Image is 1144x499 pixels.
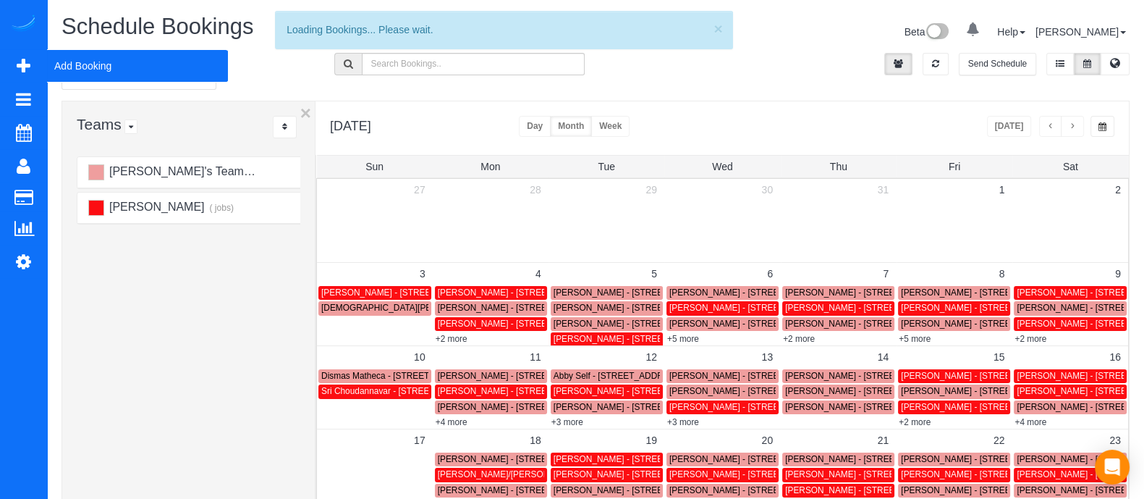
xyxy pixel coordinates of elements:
span: [PERSON_NAME] - [STREET_ADDRESS] [669,485,833,495]
a: 13 [754,346,780,368]
span: [PERSON_NAME] - [STREET_ADDRESS][PERSON_NAME] [554,402,788,412]
a: 20 [754,429,780,451]
a: 10 [407,346,433,368]
button: Day [519,116,551,137]
a: 4 [528,263,548,285]
span: [PERSON_NAME] - [STREET_ADDRESS] [669,288,833,298]
a: 6 [760,263,780,285]
small: ( jobs) [208,203,234,213]
span: [PERSON_NAME] - [STREET_ADDRESS][PERSON_NAME] [321,288,556,298]
a: 11 [522,346,548,368]
span: Schedule Bookings [62,14,253,39]
span: [PERSON_NAME] - [STREET_ADDRESS][PERSON_NAME] [554,485,788,495]
span: [PERSON_NAME] - [STREET_ADDRESS] [554,303,717,313]
a: +2 more [899,417,931,427]
span: [PERSON_NAME] - [STREET_ADDRESS] [669,402,833,412]
a: 15 [986,346,1012,368]
a: 22 [986,429,1012,451]
span: Mon [480,161,500,172]
a: 12 [638,346,664,368]
span: [PERSON_NAME] - [STREET_ADDRESS] [901,303,1064,313]
span: [PERSON_NAME] - [STREET_ADDRESS] [785,319,949,329]
a: [PERSON_NAME] [1035,26,1126,38]
a: 18 [522,429,548,451]
div: Open Intercom Messenger [1095,450,1130,485]
span: Abby Self - [STREET_ADDRESS] [554,371,683,381]
span: [PERSON_NAME] - [STREET_ADDRESS] [438,485,601,495]
span: Add Booking [47,49,228,83]
a: 31 [870,179,897,201]
span: [PERSON_NAME] - [STREET_ADDRESS] [438,402,601,412]
span: [PERSON_NAME] - [STREET_ADDRESS] [554,334,717,344]
span: [PERSON_NAME] - [STREET_ADDRESS] [901,485,1064,495]
span: [PERSON_NAME] - [STREET_ADDRESS][US_STATE] [785,303,996,313]
a: Beta [904,26,949,38]
a: +3 more [551,417,583,427]
span: Teams [77,116,122,133]
a: 27 [407,179,433,201]
div: Loading Bookings... Please wait. [287,22,721,37]
span: [PERSON_NAME] - [STREET_ADDRESS] [785,288,949,298]
span: [PERSON_NAME] - [STREET_ADDRESS][PERSON_NAME] [785,469,1020,479]
a: +3 more [667,417,699,427]
span: [DEMOGRAPHIC_DATA][PERSON_NAME] - [STREET_ADDRESS][PERSON_NAME][PERSON_NAME] [321,303,723,313]
span: Sun [365,161,384,172]
span: Thu [830,161,847,172]
h2: [DATE] [330,116,371,134]
a: 5 [644,263,664,285]
a: 28 [522,179,548,201]
a: 29 [638,179,664,201]
span: Sri Choudannavar - [STREET_ADDRESS] [321,386,483,396]
small: ( jobs) [247,167,273,177]
button: × [713,21,722,36]
span: [PERSON_NAME] - [STREET_ADDRESS][PERSON_NAME] [901,402,1135,412]
a: Help [997,26,1025,38]
span: [PERSON_NAME] - [STREET_ADDRESS] [438,303,601,313]
a: 19 [638,429,664,451]
span: Fri [949,161,960,172]
img: New interface [925,23,949,42]
span: [PERSON_NAME] - [STREET_ADDRESS][PERSON_NAME] [438,319,672,329]
span: [PERSON_NAME] - [STREET_ADDRESS] [669,303,833,313]
span: Sat [1063,161,1078,172]
span: [PERSON_NAME] - [STREET_ADDRESS] [785,454,949,464]
button: Week [591,116,630,137]
a: 9 [1108,263,1128,285]
a: 7 [876,263,896,285]
a: 30 [754,179,780,201]
span: [PERSON_NAME] - [STREET_ADDRESS] [785,371,949,381]
button: Send Schedule [959,53,1036,75]
a: 2 [1108,179,1128,201]
span: [PERSON_NAME] - [STREET_ADDRESS][PERSON_NAME] [554,288,788,298]
span: [PERSON_NAME] - [STREET_ADDRESS][PERSON_NAME][PERSON_NAME] [438,386,743,396]
span: [PERSON_NAME] - [STREET_ADDRESS][PERSON_NAME] [669,469,904,479]
span: [PERSON_NAME] - [STREET_ADDRESS] [554,469,717,479]
i: Sort Teams [282,122,287,131]
span: Tue [598,161,615,172]
img: Automaid Logo [9,14,38,35]
span: Dismas Matheca - [STREET_ADDRESS] [321,371,478,381]
span: [PERSON_NAME] - [STREET_ADDRESS][PERSON_NAME] [785,386,1020,396]
input: Search Bookings.. [362,53,585,75]
span: [PERSON_NAME]/[PERSON_NAME] - [STREET_ADDRESS][PERSON_NAME] [438,469,745,479]
span: [PERSON_NAME] - [STREET_ADDRESS][PERSON_NAME] [901,288,1135,298]
span: [PERSON_NAME] - [STREET_ADDRESS][PERSON_NAME] [438,371,672,381]
a: +5 more [899,334,931,344]
span: [PERSON_NAME]'s Team [107,165,243,177]
span: [PERSON_NAME] - [STREET_ADDRESS][PERSON_NAME] [438,288,672,298]
span: [PERSON_NAME] - [STREET_ADDRESS] [669,454,833,464]
button: × [300,104,311,122]
a: 14 [870,346,897,368]
a: +2 more [436,334,467,344]
span: [PERSON_NAME] - [STREET_ADDRESS] [669,386,833,396]
a: +2 more [1014,334,1046,344]
span: [PERSON_NAME] [107,201,204,213]
span: [PERSON_NAME] - [STREET_ADDRESS] [901,371,1064,381]
span: [PERSON_NAME] - [STREET_ADDRESS] [554,319,717,329]
span: [PERSON_NAME] - [STREET_ADDRESS] [438,454,601,464]
a: 16 [1102,346,1128,368]
a: 21 [870,429,897,451]
span: [PERSON_NAME] - [STREET_ADDRESS] [785,402,949,412]
div: ... [273,116,297,138]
